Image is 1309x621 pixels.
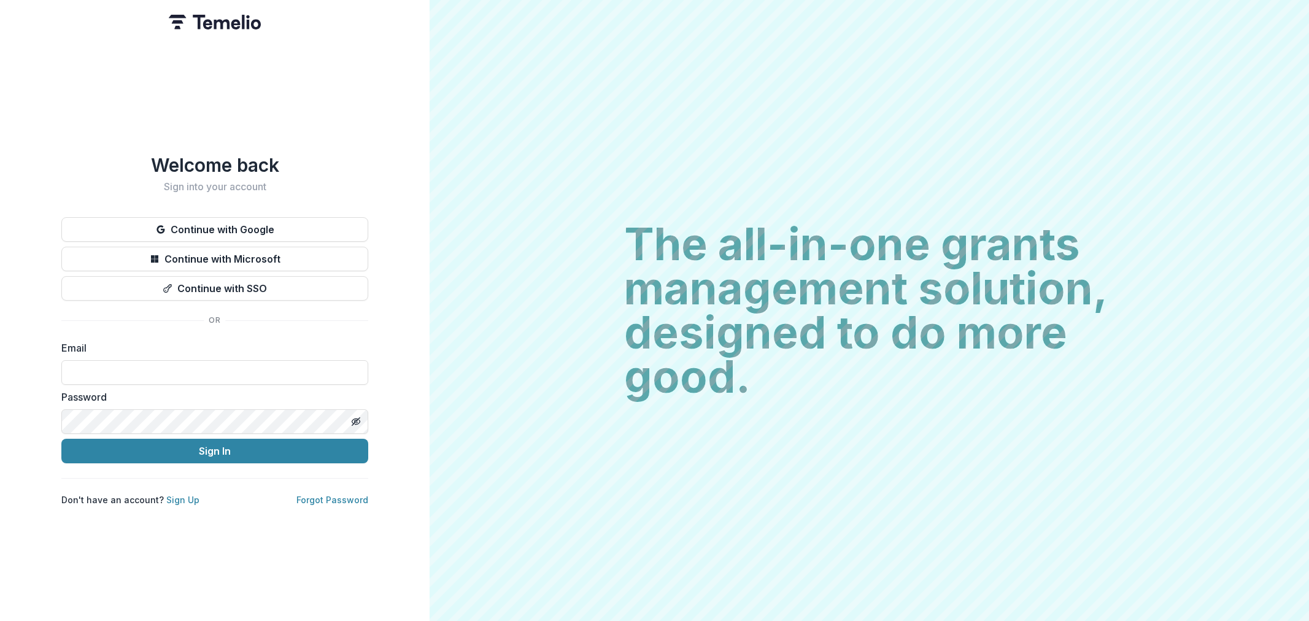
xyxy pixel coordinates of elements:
a: Forgot Password [296,495,368,505]
h1: Welcome back [61,154,368,176]
label: Password [61,390,361,404]
button: Toggle password visibility [346,412,366,431]
img: Temelio [169,15,261,29]
h2: Sign into your account [61,181,368,193]
button: Continue with Google [61,217,368,242]
label: Email [61,341,361,355]
button: Sign In [61,439,368,463]
button: Continue with SSO [61,276,368,301]
a: Sign Up [166,495,199,505]
p: Don't have an account? [61,493,199,506]
button: Continue with Microsoft [61,247,368,271]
